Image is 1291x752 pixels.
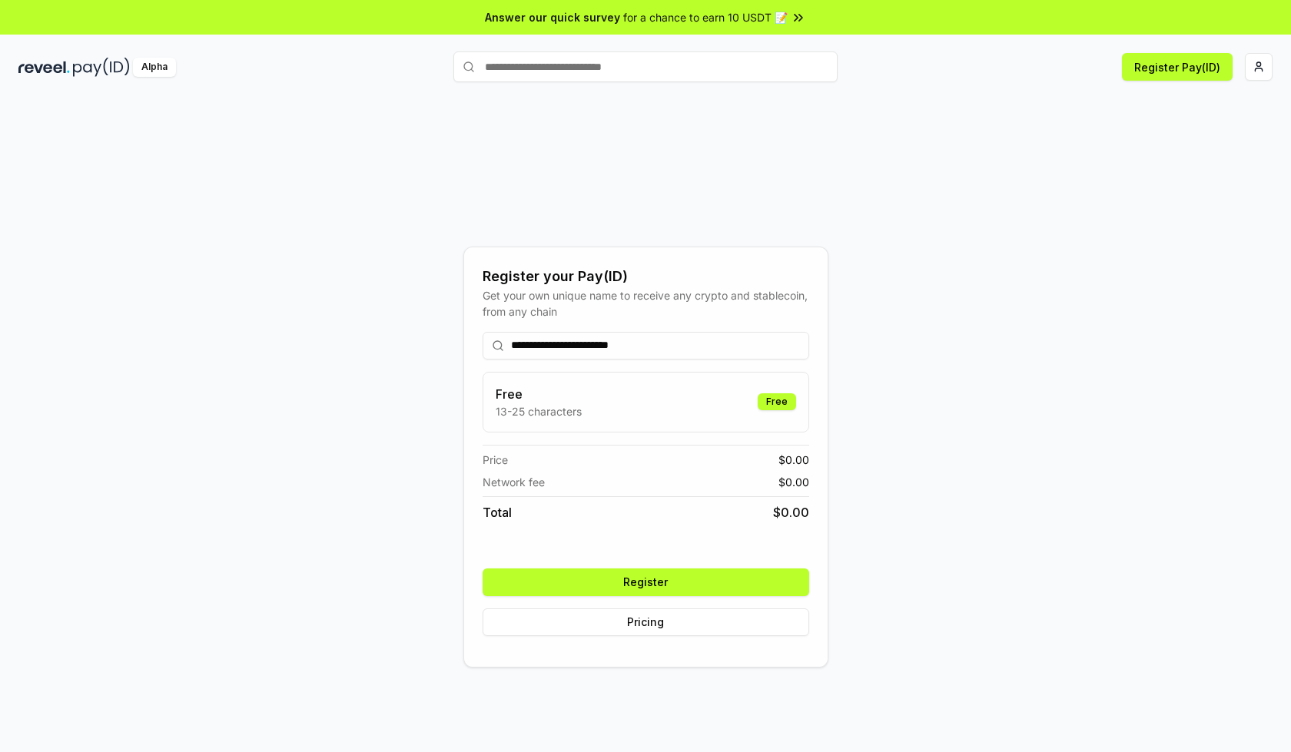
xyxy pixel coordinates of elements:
button: Register Pay(ID) [1122,53,1233,81]
button: Register [483,568,809,596]
span: $ 0.00 [778,452,809,468]
div: Free [758,393,796,410]
button: Pricing [483,608,809,636]
div: Get your own unique name to receive any crypto and stablecoin, from any chain [483,287,809,320]
img: reveel_dark [18,58,70,77]
span: Network fee [483,474,545,490]
span: Price [483,452,508,468]
span: Total [483,503,512,522]
span: $ 0.00 [778,474,809,490]
p: 13-25 characters [496,403,582,419]
div: Register your Pay(ID) [483,266,809,287]
span: $ 0.00 [773,503,809,522]
span: Answer our quick survey [485,9,620,25]
h3: Free [496,385,582,403]
span: for a chance to earn 10 USDT 📝 [623,9,788,25]
img: pay_id [73,58,130,77]
div: Alpha [133,58,176,77]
